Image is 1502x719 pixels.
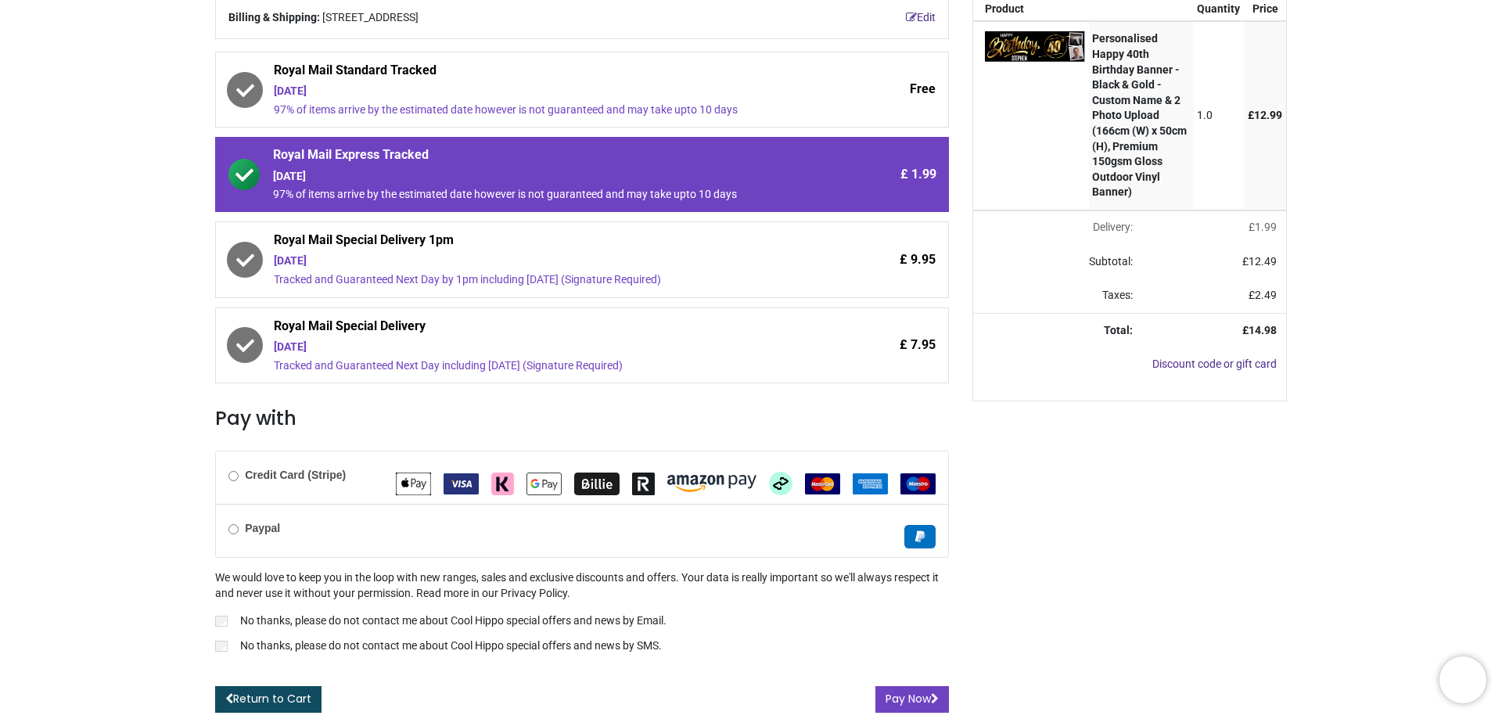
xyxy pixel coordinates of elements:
[769,472,792,495] img: Afterpay Clearpay
[274,84,803,99] div: [DATE]
[853,473,888,494] img: American Express
[906,10,936,26] a: Edit
[985,31,1085,61] img: +6u14EAAAABklEQVQDADF+n82zlpkoAAAAAElFTkSuQmCC
[904,525,936,548] img: Paypal
[632,476,655,489] span: Revolut Pay
[245,469,346,481] b: Credit Card (Stripe)
[1249,255,1277,268] span: 12.49
[228,471,239,481] input: Credit Card (Stripe)
[215,616,228,627] input: No thanks, please do not contact me about Cool Hippo special offers and news by Email.
[228,524,239,534] input: Paypal
[805,473,840,494] img: MasterCard
[574,473,620,495] img: Billie
[1439,656,1486,703] iframe: Brevo live chat
[973,210,1142,245] td: Delivery will be updated after choosing a new delivery method
[910,81,936,98] span: Free
[1249,324,1277,336] span: 14.98
[632,473,655,495] img: Revolut Pay
[274,318,803,340] span: Royal Mail Special Delivery
[973,279,1142,313] td: Taxes:
[273,187,803,203] div: 97% of items arrive by the estimated date however is not guaranteed and may take upto 10 days
[396,476,431,489] span: Apple Pay
[1255,221,1277,233] span: 1.99
[526,476,562,489] span: Google Pay
[274,62,803,84] span: Royal Mail Standard Tracked
[667,475,756,492] img: Amazon Pay
[1242,324,1277,336] strong: £
[900,251,936,268] span: £ 9.95
[240,638,662,654] p: No thanks, please do not contact me about Cool Hippo special offers and news by SMS.
[1197,108,1240,124] div: 1.0
[215,405,949,432] h3: Pay with
[240,613,667,629] p: No thanks, please do not contact me about Cool Hippo special offers and news by Email.
[973,245,1142,279] td: Subtotal:
[805,476,840,489] span: MasterCard
[900,476,936,489] span: Maestro
[274,272,803,288] div: Tracked and Guaranteed Next Day by 1pm including [DATE] (Signature Required)
[274,358,803,374] div: Tracked and Guaranteed Next Day including [DATE] (Signature Required)
[1248,109,1282,121] span: £
[215,570,949,656] div: We would love to keep you in the loop with new ranges, sales and exclusive discounts and offers. ...
[1092,32,1187,198] strong: Personalised Happy 40th Birthday Banner - Black & Gold - Custom Name & 2 Photo Upload (166cm (W) ...
[574,476,620,489] span: Billie
[274,232,803,253] span: Royal Mail Special Delivery 1pm
[274,340,803,355] div: [DATE]
[215,641,228,652] input: No thanks, please do not contact me about Cool Hippo special offers and news by SMS.
[526,473,562,495] img: Google Pay
[904,530,936,542] span: Paypal
[1152,358,1277,370] a: Discount code or gift card
[769,476,792,489] span: Afterpay Clearpay
[245,522,280,534] b: Paypal
[444,476,479,489] span: VISA
[1242,255,1277,268] span: £
[1254,109,1282,121] span: 12.99
[1249,221,1277,233] span: £
[491,473,514,495] img: Klarna
[1255,289,1277,301] span: 2.49
[444,473,479,494] img: VISA
[228,11,320,23] b: Billing & Shipping:
[491,476,514,489] span: Klarna
[1104,324,1133,336] strong: Total:
[273,146,803,168] span: Royal Mail Express Tracked
[1249,289,1277,301] span: £
[853,476,888,489] span: American Express
[396,473,431,495] img: Apple Pay
[274,253,803,269] div: [DATE]
[900,473,936,494] img: Maestro
[215,686,322,713] a: Return to Cart
[322,10,419,26] span: [STREET_ADDRESS]
[667,476,756,489] span: Amazon Pay
[875,686,949,713] button: Pay Now
[273,169,803,185] div: [DATE]
[274,102,803,118] div: 97% of items arrive by the estimated date however is not guaranteed and may take upto 10 days
[900,166,936,183] span: £ 1.99
[900,336,936,354] span: £ 7.95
